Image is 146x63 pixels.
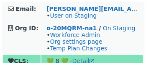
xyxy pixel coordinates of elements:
a: Org settings page [50,38,102,45]
strong: Org ID: [15,25,38,31]
a: On Staging [103,25,136,31]
strong: Email: [16,5,36,12]
strong: / [99,25,101,31]
a: User on Staging [50,12,97,19]
a: Temp Plan Changes [50,45,107,52]
span: • • • [46,31,107,52]
span: • [46,12,97,19]
a: o-20MQRM-na1 [46,25,97,31]
a: Workforce Admin [50,31,100,38]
